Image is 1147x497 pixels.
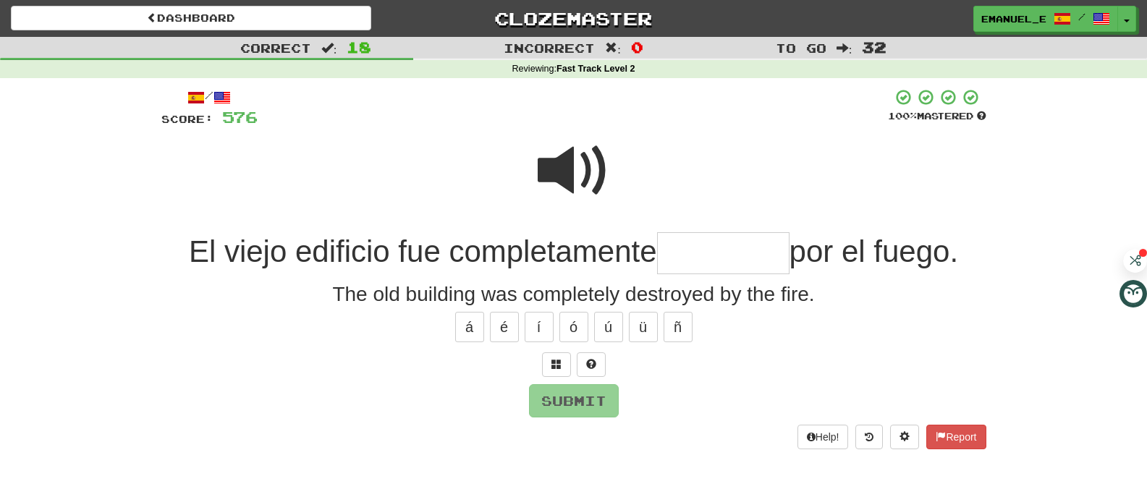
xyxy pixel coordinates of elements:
button: Submit [529,384,619,417]
span: emanuel_e [981,12,1046,25]
button: Round history (alt+y) [855,425,883,449]
button: Help! [797,425,849,449]
span: Correct [240,41,311,55]
button: ü [629,312,658,342]
a: emanuel_e / [973,6,1118,32]
button: í [525,312,554,342]
button: ñ [664,312,693,342]
span: 576 [222,108,258,126]
span: To go [776,41,826,55]
span: por el fuego. [790,234,959,268]
span: : [605,42,621,54]
a: Clozemaster [393,6,753,31]
div: / [161,88,258,106]
span: 32 [862,38,886,56]
button: é [490,312,519,342]
button: Single letter hint - you only get 1 per sentence and score half the points! alt+h [577,352,606,377]
button: Switch sentence to multiple choice alt+p [542,352,571,377]
button: á [455,312,484,342]
span: 18 [347,38,371,56]
div: The old building was completely destroyed by the fire. [161,280,986,309]
button: ó [559,312,588,342]
button: Report [926,425,986,449]
span: Incorrect [504,41,595,55]
span: El viejo edificio fue completamente [189,234,657,268]
div: Mastered [888,110,986,123]
span: 0 [631,38,643,56]
span: : [321,42,337,54]
span: 100 % [888,110,917,122]
span: : [837,42,852,54]
span: Score: [161,113,213,125]
button: ú [594,312,623,342]
span: / [1078,12,1085,22]
a: Dashboard [11,6,371,30]
strong: Fast Track Level 2 [556,64,635,74]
